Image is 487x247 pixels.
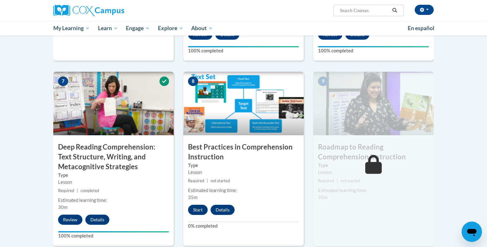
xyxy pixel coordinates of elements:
[404,22,438,35] a: En español
[183,72,304,135] img: Course Image
[341,178,360,183] span: not started
[126,24,150,32] span: Engage
[415,5,434,15] button: Account Settings
[58,231,169,232] div: Your progress
[188,162,299,169] label: Type
[58,197,169,204] div: Estimated learning time:
[318,195,328,200] span: 35m
[53,24,90,32] span: My Learning
[211,178,230,183] span: not started
[58,232,169,239] label: 100% completed
[44,21,443,36] div: Main menu
[318,162,429,169] label: Type
[53,5,124,16] img: Cox Campus
[58,172,169,179] label: Type
[188,205,208,215] button: Start
[318,47,429,54] label: 100% completed
[53,72,174,135] img: Course Image
[408,25,434,31] span: En español
[337,178,338,183] span: |
[53,142,174,171] h3: Deep Reading Comprehension: Text Structure, Writing, and Metacognitive Strategies
[207,178,208,183] span: |
[154,21,187,36] a: Explore
[191,24,213,32] span: About
[188,195,198,200] span: 35m
[188,223,299,230] label: 0% completed
[187,21,217,36] a: About
[318,77,328,86] span: 9
[188,178,204,183] span: Required
[183,142,304,162] h3: Best Practices in Comprehension Instruction
[188,187,299,194] div: Estimated learning time:
[94,21,122,36] a: Learn
[81,188,99,193] span: completed
[58,215,82,225] button: Review
[53,5,174,16] a: Cox Campus
[188,47,299,54] label: 100% completed
[58,179,169,186] div: Lesson
[188,46,299,47] div: Your progress
[313,72,434,135] img: Course Image
[85,215,109,225] button: Details
[318,178,334,183] span: Required
[122,21,154,36] a: Engage
[58,204,68,210] span: 30m
[339,7,390,14] input: Search Courses
[318,187,429,194] div: Estimated learning time:
[318,169,429,176] div: Lesson
[98,24,118,32] span: Learn
[188,77,198,86] span: 8
[58,77,68,86] span: 7
[318,46,429,47] div: Your progress
[211,205,235,215] button: Details
[188,169,299,176] div: Lesson
[313,142,434,162] h3: Roadmap to Reading Comprehension Instruction
[158,24,183,32] span: Explore
[58,188,74,193] span: Required
[462,222,482,242] iframe: Button to launch messaging window
[77,188,78,193] span: |
[49,21,94,36] a: My Learning
[390,7,399,14] button: Search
